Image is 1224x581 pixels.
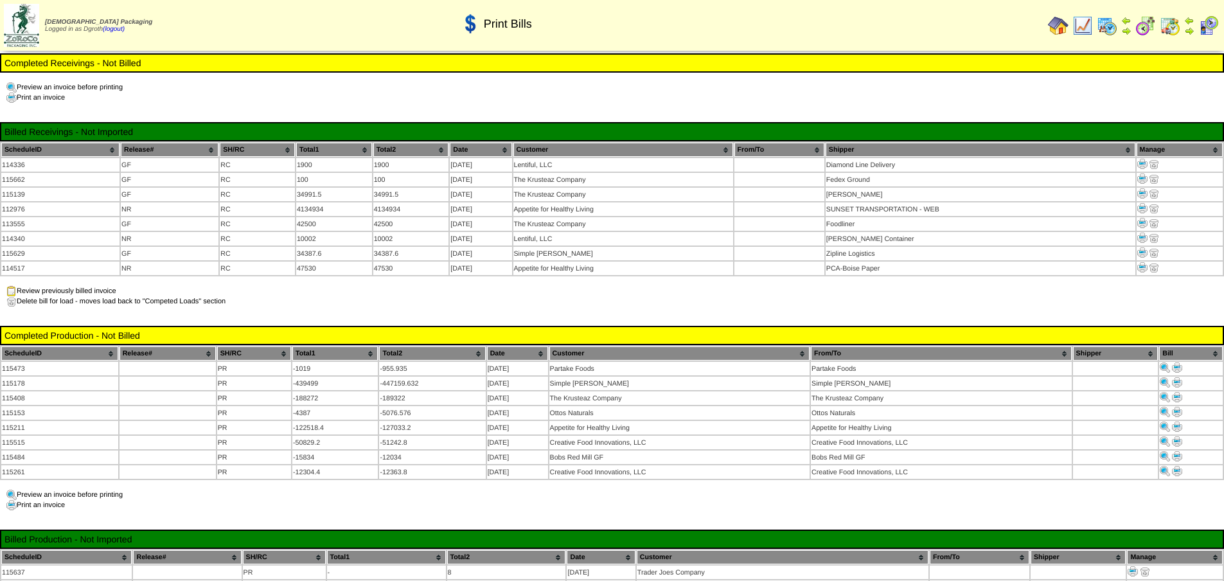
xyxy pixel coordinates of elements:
[1,391,118,405] td: 115408
[296,262,372,275] td: 47530
[450,262,511,275] td: [DATE]
[1,247,120,260] td: 115629
[373,143,449,157] th: Total2
[1149,262,1159,273] img: delete.gif
[513,247,733,260] td: Simple [PERSON_NAME]
[220,188,295,201] td: RC
[45,19,152,26] span: [DEMOGRAPHIC_DATA] Packaging
[217,421,291,434] td: PR
[220,143,295,157] th: SH/RC
[1137,188,1148,199] img: Print
[217,465,291,479] td: PR
[4,57,1220,69] td: Completed Receivings - Not Billed
[513,173,733,186] td: The Krusteaz Company
[220,232,295,246] td: RC
[379,377,485,390] td: -447159.632
[1,232,120,246] td: 114340
[327,566,446,579] td: -
[292,406,378,420] td: -4387
[1149,218,1159,228] img: delete.gif
[487,421,548,434] td: [DATE]
[1031,550,1126,564] th: Shipper
[447,550,566,564] th: Total2
[1073,346,1158,361] th: Shipper
[1137,174,1148,184] img: Print
[549,362,810,375] td: Partake Foods
[1,451,118,464] td: 115484
[487,362,548,375] td: [DATE]
[292,391,378,405] td: -188272
[1160,377,1170,388] img: Print
[4,533,1220,545] td: Billed Production - Not Imported
[826,217,1135,231] td: Foodliner
[1,550,132,564] th: ScheduleID
[6,500,17,510] img: print.gif
[484,17,532,31] span: Print Bills
[120,346,216,361] th: Release#
[121,173,218,186] td: GF
[1,217,120,231] td: 113555
[1172,377,1182,388] img: Print
[373,202,449,216] td: 4134934
[217,362,291,375] td: PR
[811,362,1072,375] td: Partake Foods
[811,451,1072,464] td: Bobs Red Mill GF
[292,362,378,375] td: -1019
[327,550,446,564] th: Total1
[121,158,218,172] td: GF
[513,202,733,216] td: Appetite for Healthy Living
[487,451,548,464] td: [DATE]
[220,262,295,275] td: RC
[450,202,511,216] td: [DATE]
[296,217,372,231] td: 42500
[1135,15,1156,36] img: calendarblend.gif
[379,346,485,361] th: Total2
[296,247,372,260] td: 34387.6
[1198,15,1219,36] img: calendarcustomer.gif
[1149,159,1159,169] img: delete.gif
[450,232,511,246] td: [DATE]
[1,173,120,186] td: 115662
[637,566,928,579] td: Trader Joes Company
[1,465,118,479] td: 115261
[1172,436,1182,447] img: Print
[379,421,485,434] td: -127033.2
[826,232,1135,246] td: [PERSON_NAME] Container
[1172,466,1182,476] img: Print
[549,465,810,479] td: Creative Food Innovations, LLC
[379,436,485,449] td: -51242.8
[826,188,1135,201] td: [PERSON_NAME]
[1172,392,1182,402] img: Print
[450,217,511,231] td: [DATE]
[373,158,449,172] td: 1900
[513,143,733,157] th: Customer
[450,173,511,186] td: [DATE]
[6,286,17,296] img: clipboard.gif
[513,232,733,246] td: Lentiful, LLC
[1160,15,1180,36] img: calendarinout.gif
[487,436,548,449] td: [DATE]
[1137,203,1148,213] img: Print
[487,391,548,405] td: [DATE]
[373,173,449,186] td: 100
[133,550,241,564] th: Release#
[121,217,218,231] td: GF
[811,436,1072,449] td: Creative Food Innovations, LLC
[296,188,372,201] td: 34991.5
[1149,203,1159,213] img: delete.gif
[567,566,635,579] td: [DATE]
[450,247,511,260] td: [DATE]
[373,188,449,201] td: 34991.5
[826,247,1135,260] td: Zipline Logistics
[811,346,1072,361] th: From/To
[450,188,511,201] td: [DATE]
[4,330,1220,341] td: Completed Production - Not Billed
[121,247,218,260] td: GF
[549,406,810,420] td: Ottos Naturals
[1048,15,1069,36] img: home.gif
[217,436,291,449] td: PR
[103,26,125,33] a: (logout)
[1149,233,1159,243] img: delete.gif
[292,421,378,434] td: -122518.4
[121,143,218,157] th: Release#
